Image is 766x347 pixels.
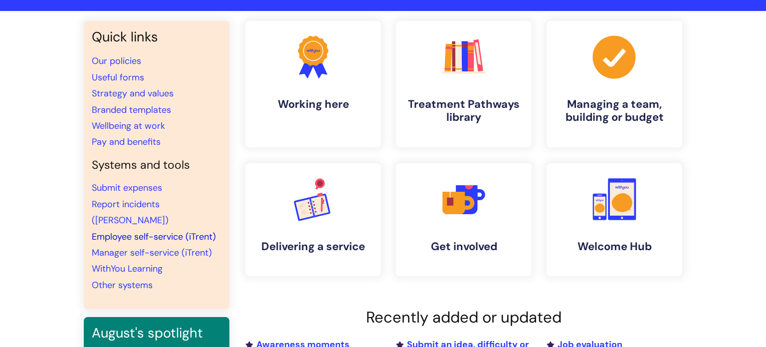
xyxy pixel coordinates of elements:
[92,158,221,172] h4: Systems and tools
[92,55,141,67] a: Our policies
[404,98,524,124] h4: Treatment Pathways library
[92,87,174,99] a: Strategy and values
[92,182,162,194] a: Submit expenses
[547,163,682,276] a: Welcome Hub
[92,120,165,132] a: Wellbeing at work
[92,247,212,259] a: Manager self-service (iTrent)
[396,21,532,147] a: Treatment Pathways library
[92,279,153,291] a: Other systems
[253,98,373,111] h4: Working here
[253,240,373,253] h4: Delivering a service
[92,71,144,83] a: Useful forms
[92,29,221,45] h3: Quick links
[245,308,682,327] h2: Recently added or updated
[245,21,381,147] a: Working here
[92,263,163,275] a: WithYou Learning
[555,98,674,124] h4: Managing a team, building or budget
[245,163,381,276] a: Delivering a service
[92,136,161,148] a: Pay and benefits
[404,240,524,253] h4: Get involved
[92,325,221,341] h3: August's spotlight
[92,198,169,226] a: Report incidents ([PERSON_NAME])
[92,231,216,243] a: Employee self-service (iTrent)
[555,240,674,253] h4: Welcome Hub
[92,104,171,116] a: Branded templates
[396,163,532,276] a: Get involved
[547,21,682,147] a: Managing a team, building or budget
